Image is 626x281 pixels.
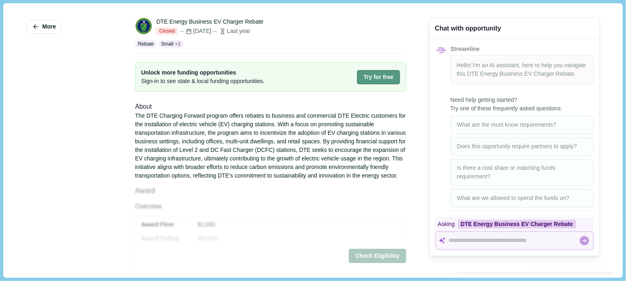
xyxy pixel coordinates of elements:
[451,46,480,52] span: Streamline
[138,40,154,48] p: Rebate
[212,27,250,35] div: Last year
[156,18,263,26] div: DTE Energy Business EV Charger Rebate
[357,70,400,84] button: Try for free
[135,102,406,112] div: About
[179,27,211,35] div: [DATE]
[26,20,62,34] button: More
[156,28,177,35] span: Closed
[458,220,576,228] div: DTE Energy Business EV Charger Rebate
[136,18,152,34] img: DOE.png
[42,23,56,30] span: More
[135,112,406,180] div: The DTE Charging Forward program offers rebates to business and commercial DTE Electric customers...
[451,96,594,113] span: Need help getting started? Try one of these frequently asked questions:
[161,40,174,48] p: Small
[175,40,181,48] span: + 2
[141,77,265,86] span: Sign-in to see state & local funding opportunities.
[457,62,586,77] span: Hello! I'm an AI assistant, here to help you navigate this .
[467,70,574,77] span: DTE Energy Business EV Charger Rebate
[435,24,501,33] div: Chat with opportunity
[435,217,594,231] div: Asking
[349,249,406,263] button: Check Eligibility
[141,68,265,77] span: Unlock more funding opportunities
